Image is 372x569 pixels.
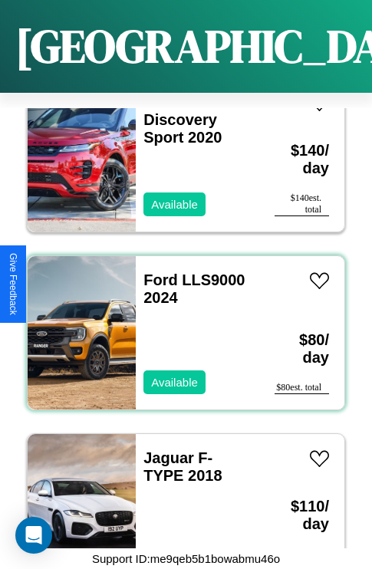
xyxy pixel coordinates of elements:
[143,94,228,146] a: Land Rover Discovery Sport 2020
[275,192,329,216] div: $ 140 est. total
[143,271,245,306] a: Ford LLS9000 2024
[151,372,198,393] p: Available
[275,382,329,394] div: $ 80 est. total
[275,316,329,382] h3: $ 80 / day
[151,194,198,215] p: Available
[143,449,222,484] a: Jaguar F-TYPE 2018
[8,253,18,315] div: Give Feedback
[15,517,52,554] div: Open Intercom Messenger
[275,482,329,548] h3: $ 110 / day
[92,548,280,569] p: Support ID: me9qeb5b1bowabmu46o
[275,127,329,192] h3: $ 140 / day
